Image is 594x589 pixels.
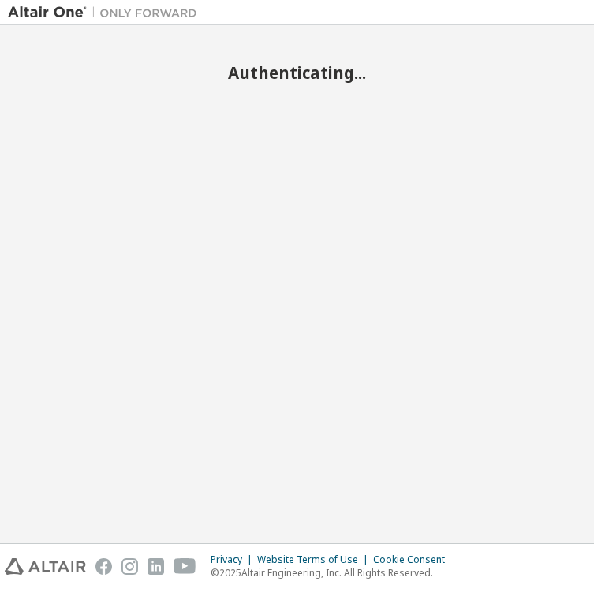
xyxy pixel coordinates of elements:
div: Cookie Consent [373,553,454,566]
img: linkedin.svg [148,558,164,575]
p: © 2025 Altair Engineering, Inc. All Rights Reserved. [211,566,454,580]
div: Privacy [211,553,257,566]
img: altair_logo.svg [5,558,86,575]
div: Website Terms of Use [257,553,373,566]
img: Altair One [8,5,205,21]
img: instagram.svg [121,558,138,575]
img: youtube.svg [174,558,196,575]
img: facebook.svg [95,558,112,575]
h2: Authenticating... [8,62,586,83]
